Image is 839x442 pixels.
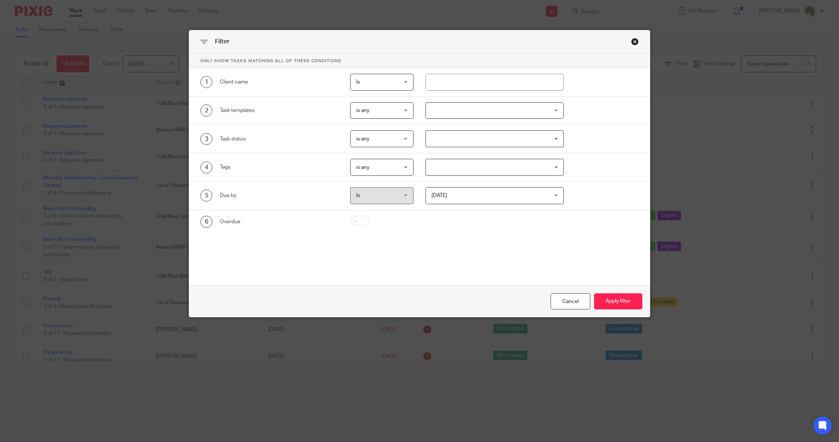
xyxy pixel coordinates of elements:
div: Task status [220,135,339,143]
div: 2 [200,105,212,116]
div: Client name [220,78,339,86]
div: Tags [220,163,339,171]
p: Only show tasks matching all of these conditions [189,54,650,68]
div: 5 [200,190,212,202]
button: Apply filter [594,293,642,309]
span: is any [356,165,369,170]
div: Search for option [425,130,564,147]
span: is any [356,108,369,113]
div: Close this dialog window [631,38,639,45]
div: 6 [200,216,212,228]
span: is any [356,136,369,142]
div: Close this dialog window [551,293,590,309]
span: Is [356,193,360,198]
div: Search for option [425,159,564,176]
span: Is [356,79,360,85]
div: 1 [200,76,212,88]
input: Search for option [427,161,559,174]
div: Task templates [220,107,339,114]
div: 4 [200,161,212,173]
span: [DATE] [431,193,447,198]
div: Overdue [220,218,339,225]
span: Filter [215,39,229,45]
div: 3 [200,133,212,145]
div: Due by [220,192,339,199]
input: Search for option [427,132,559,145]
